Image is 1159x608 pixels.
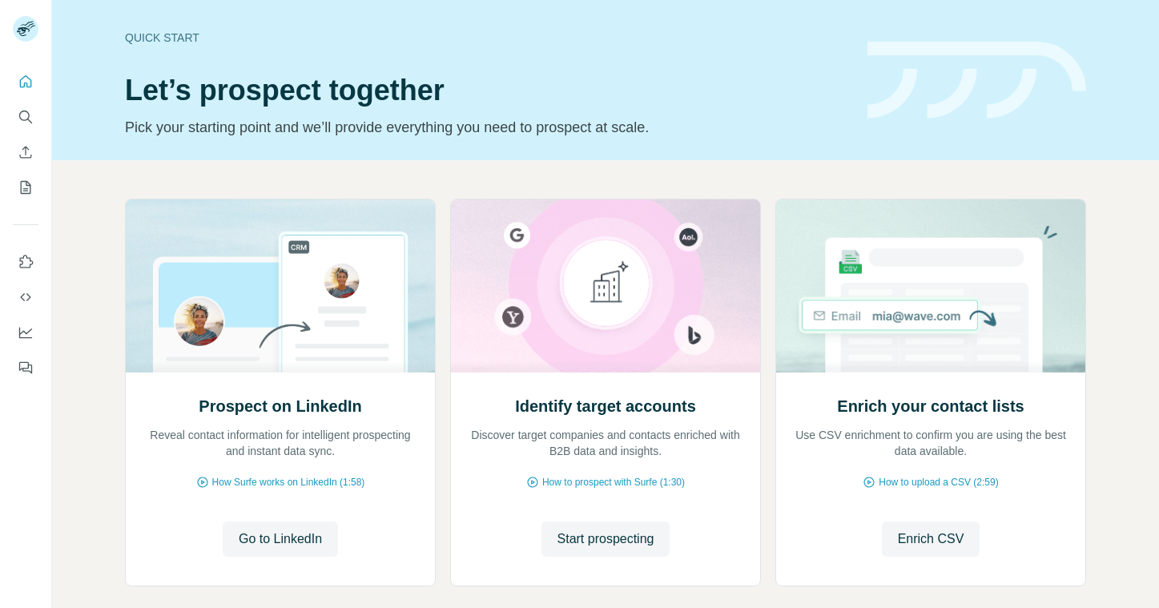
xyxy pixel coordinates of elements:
[13,283,38,312] button: Use Surfe API
[882,521,980,557] button: Enrich CSV
[542,475,685,489] span: How to prospect with Surfe (1:30)
[13,173,38,202] button: My lists
[125,30,848,46] div: Quick start
[13,103,38,131] button: Search
[212,475,365,489] span: How Surfe works on LinkedIn (1:58)
[450,199,761,372] img: Identify target accounts
[557,529,654,549] span: Start prospecting
[541,521,670,557] button: Start prospecting
[223,521,338,557] button: Go to LinkedIn
[13,318,38,347] button: Dashboard
[837,395,1024,417] h2: Enrich your contact lists
[515,395,696,417] h2: Identify target accounts
[125,116,848,139] p: Pick your starting point and we’ll provide everything you need to prospect at scale.
[898,529,964,549] span: Enrich CSV
[142,427,419,459] p: Reveal contact information for intelligent prospecting and instant data sync.
[13,353,38,382] button: Feedback
[199,395,361,417] h2: Prospect on LinkedIn
[13,138,38,167] button: Enrich CSV
[867,42,1086,119] img: banner
[775,199,1086,372] img: Enrich your contact lists
[467,427,744,459] p: Discover target companies and contacts enriched with B2B data and insights.
[125,74,848,107] h1: Let’s prospect together
[792,427,1069,459] p: Use CSV enrichment to confirm you are using the best data available.
[239,529,322,549] span: Go to LinkedIn
[13,248,38,276] button: Use Surfe on LinkedIn
[13,67,38,96] button: Quick start
[879,475,998,489] span: How to upload a CSV (2:59)
[125,199,436,372] img: Prospect on LinkedIn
